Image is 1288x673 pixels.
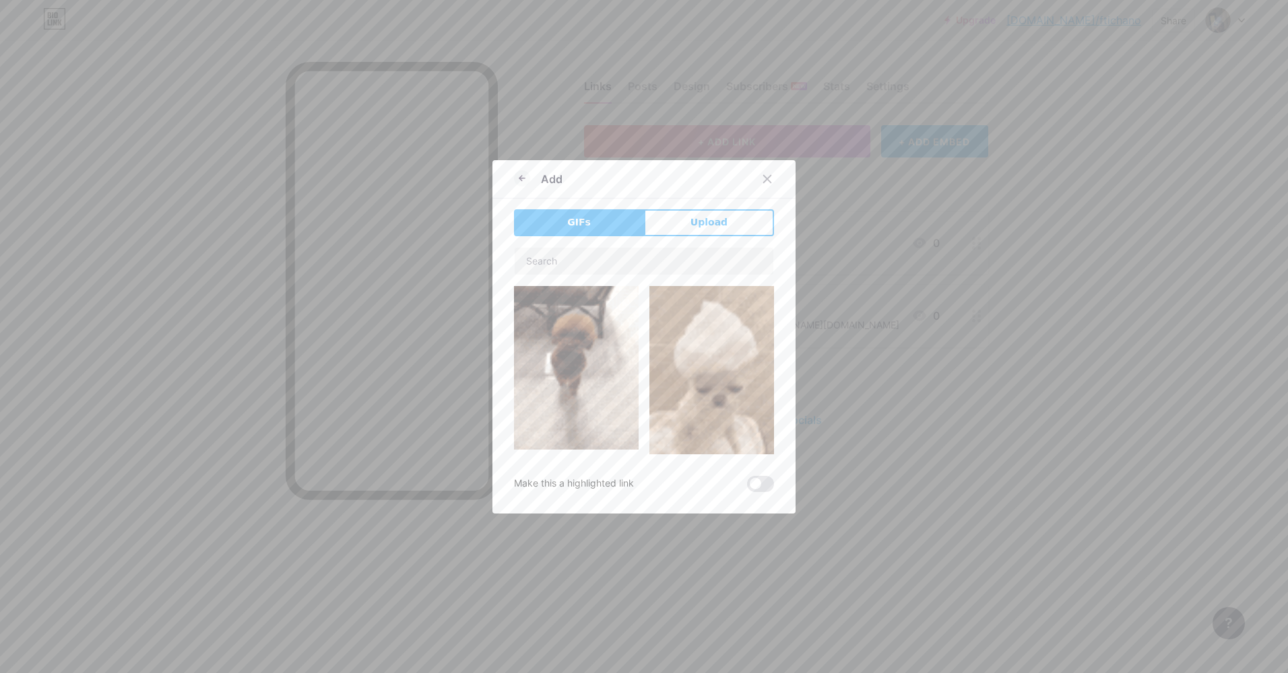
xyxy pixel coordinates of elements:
[514,476,634,492] div: Make this a highlighted link
[541,171,562,187] div: Add
[690,215,728,229] span: Upload
[514,209,644,236] button: GIFs
[567,215,591,229] span: GIFs
[514,286,639,450] img: Gihpy
[649,286,774,508] img: Gihpy
[644,209,774,236] button: Upload
[515,248,773,275] input: Search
